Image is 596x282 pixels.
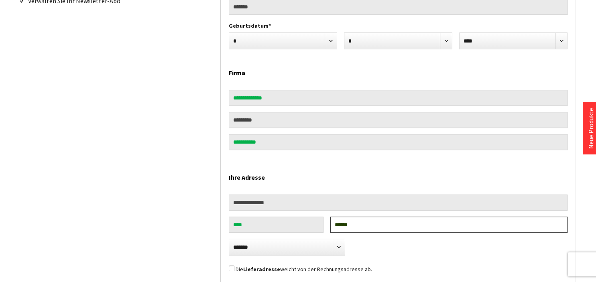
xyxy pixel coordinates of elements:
label: Die weicht von der Rechnungsadresse ab. [236,266,372,273]
label: Geburtsdatum* [229,21,568,30]
h2: Firma [229,59,568,82]
h2: Ihre Adresse [229,164,568,187]
a: Neue Produkte [587,108,595,149]
strong: Lieferadresse [243,266,280,273]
